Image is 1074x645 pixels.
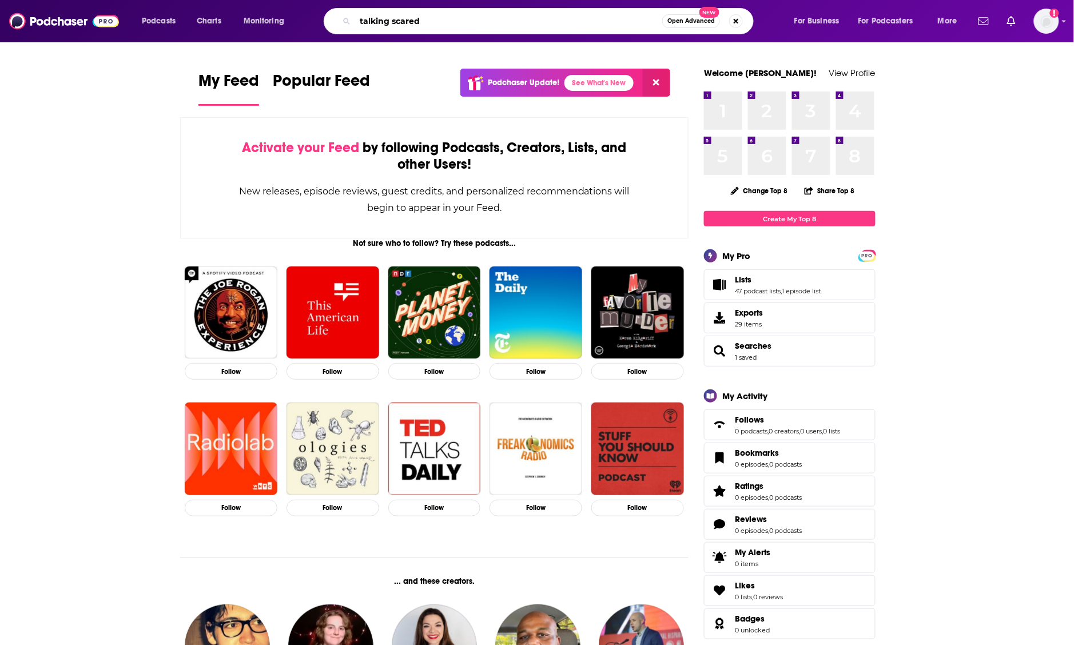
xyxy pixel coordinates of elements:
a: Ratings [708,483,731,499]
button: Follow [388,363,481,380]
a: Searches [735,341,772,351]
button: Change Top 8 [724,184,795,198]
button: Follow [490,363,582,380]
button: Follow [591,500,684,516]
a: 0 reviews [754,593,783,601]
a: Follows [708,417,731,433]
span: Exports [735,308,763,318]
img: Ologies with Alie Ward [287,403,379,495]
button: Share Top 8 [804,180,856,202]
span: , [781,287,782,295]
span: 0 items [735,560,771,568]
span: Badges [735,614,765,624]
span: , [799,427,801,435]
a: Likes [735,580,783,591]
span: For Podcasters [858,13,913,29]
a: Podchaser - Follow, Share and Rate Podcasts [9,10,119,32]
span: , [769,493,770,501]
a: Charts [189,12,228,30]
a: 0 podcasts [735,427,768,435]
a: 0 podcasts [770,460,802,468]
a: Lists [735,274,821,285]
a: The Daily [490,266,582,359]
a: View Profile [829,67,876,78]
img: Radiolab [185,403,277,495]
span: New [699,7,720,18]
span: My Alerts [735,547,771,558]
a: 47 podcast lists [735,287,781,295]
span: Lists [704,269,876,300]
img: This American Life [287,266,379,359]
div: New releases, episode reviews, guest credits, and personalized recommendations will begin to appe... [238,183,631,216]
button: Open AdvancedNew [662,14,720,28]
img: Planet Money [388,266,481,359]
a: Exports [704,302,876,333]
a: Reviews [708,516,731,532]
img: My Favorite Murder with Karen Kilgariff and Georgia Hardstark [591,266,684,359]
a: See What's New [564,75,634,91]
a: Likes [708,583,731,599]
span: , [822,427,824,435]
button: open menu [786,12,854,30]
button: Show profile menu [1034,9,1059,34]
span: Bookmarks [704,443,876,473]
button: open menu [930,12,972,30]
button: open menu [236,12,299,30]
span: For Business [794,13,840,29]
a: Lists [708,277,731,293]
button: Follow [287,500,379,516]
a: 0 podcasts [770,527,802,535]
div: by following Podcasts, Creators, Lists, and other Users! [238,140,631,173]
button: Follow [185,500,277,516]
span: Reviews [704,509,876,540]
span: , [769,527,770,535]
button: Follow [490,500,582,516]
a: Show notifications dropdown [974,11,993,31]
span: Follows [735,415,765,425]
img: TED Talks Daily [388,403,481,495]
a: My Feed [198,71,259,106]
a: 0 creators [769,427,799,435]
span: PRO [860,252,874,260]
a: 0 episodes [735,493,769,501]
span: Ratings [735,481,764,491]
a: 0 lists [735,593,753,601]
button: Follow [185,363,277,380]
span: Logged in as ereardon [1034,9,1059,34]
svg: Add a profile image [1050,9,1059,18]
div: Search podcasts, credits, & more... [335,8,765,34]
a: Stuff You Should Know [591,403,684,495]
span: More [938,13,957,29]
button: open menu [134,12,190,30]
span: Charts [197,13,221,29]
div: My Activity [723,391,768,401]
button: open menu [851,12,930,30]
a: Badges [735,614,770,624]
a: The Joe Rogan Experience [185,266,277,359]
a: Create My Top 8 [704,211,876,226]
span: Lists [735,274,752,285]
span: Likes [735,580,755,591]
a: 0 lists [824,427,841,435]
div: ... and these creators. [180,576,689,586]
button: Follow [591,363,684,380]
img: User Profile [1034,9,1059,34]
a: Show notifications dropdown [1003,11,1020,31]
a: Ratings [735,481,802,491]
a: 0 users [801,427,822,435]
span: Bookmarks [735,448,779,458]
a: Searches [708,343,731,359]
span: Activate your Feed [242,139,359,156]
span: Searches [704,336,876,367]
a: Welcome [PERSON_NAME]! [704,67,817,78]
div: Not sure who to follow? Try these podcasts... [180,238,689,248]
span: Exports [708,310,731,326]
span: Reviews [735,514,767,524]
